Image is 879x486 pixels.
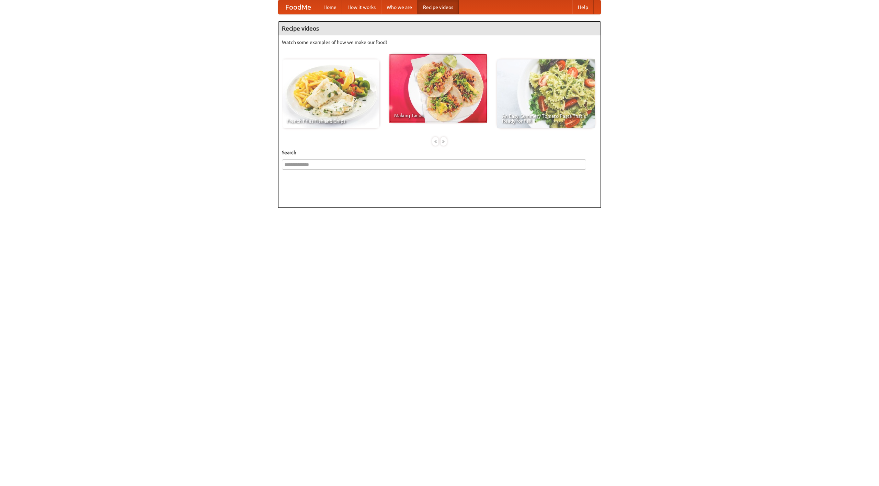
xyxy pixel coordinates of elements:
[381,0,418,14] a: Who we are
[278,0,318,14] a: FoodMe
[572,0,594,14] a: Help
[342,0,381,14] a: How it works
[394,113,482,118] span: Making Tacos
[441,137,447,146] div: »
[318,0,342,14] a: Home
[497,59,595,128] a: An Easy, Summery Tomato Pasta That's Ready for Fall
[278,22,601,35] h4: Recipe videos
[282,59,379,128] a: French Fries Fish and Chips
[432,137,438,146] div: «
[418,0,459,14] a: Recipe videos
[287,118,375,123] span: French Fries Fish and Chips
[502,114,590,123] span: An Easy, Summery Tomato Pasta That's Ready for Fall
[282,149,597,156] h5: Search
[389,54,487,123] a: Making Tacos
[282,39,597,46] p: Watch some examples of how we make our food!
